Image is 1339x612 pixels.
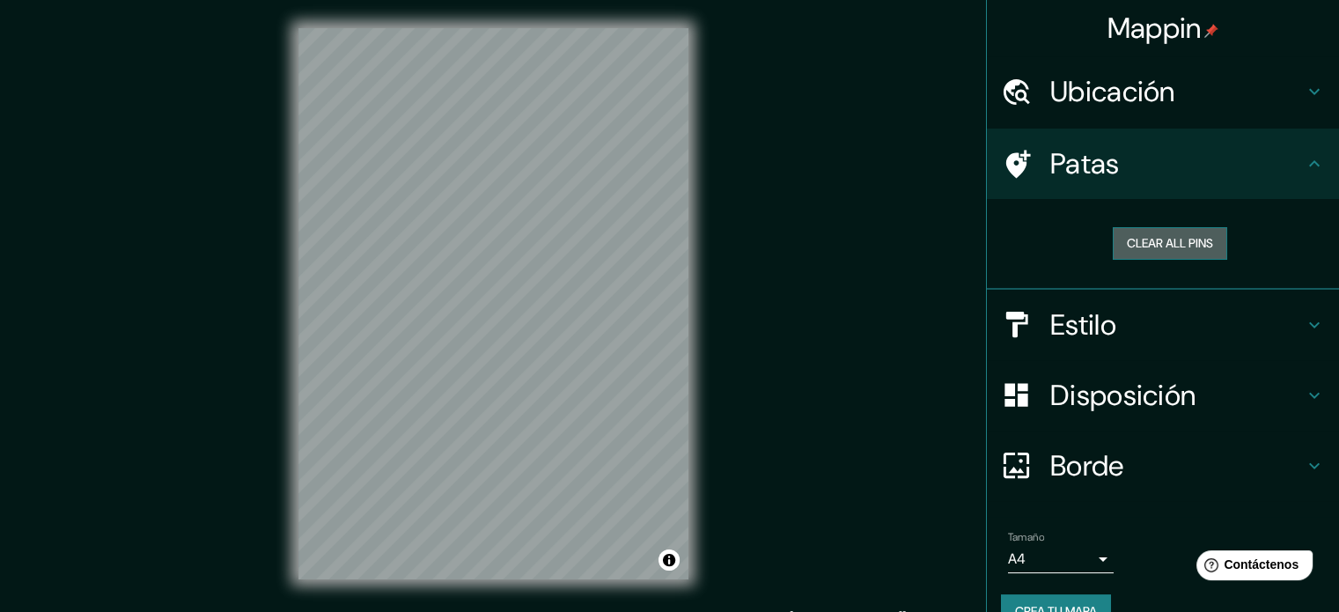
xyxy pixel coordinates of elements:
iframe: Lanzador de widgets de ayuda [1182,543,1320,593]
font: Ubicación [1050,73,1175,110]
font: Disposición [1050,377,1196,414]
font: A4 [1008,549,1026,568]
img: pin-icon.png [1204,24,1218,38]
div: Ubicación [987,56,1339,127]
font: Mappin [1107,10,1202,47]
font: Tamaño [1008,530,1044,544]
font: Patas [1050,145,1120,182]
canvas: Mapa [298,28,688,579]
div: Borde [987,431,1339,501]
div: Estilo [987,290,1339,360]
div: Patas [987,129,1339,199]
div: Disposición [987,360,1339,431]
font: Estilo [1050,306,1116,343]
button: Clear all pins [1113,227,1227,260]
div: A4 [1008,545,1114,573]
font: Borde [1050,447,1124,484]
button: Activar o desactivar atribución [658,549,680,571]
